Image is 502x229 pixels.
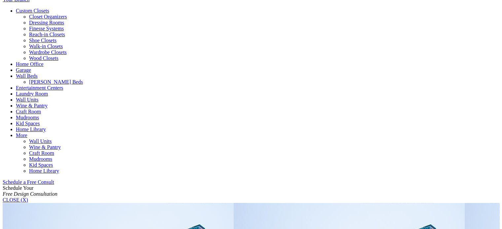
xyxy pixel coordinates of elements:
a: Shoe Closets [29,38,56,43]
a: Wall Beds [16,73,38,79]
a: More menu text will display only on big screen [16,132,27,138]
a: Wardrobe Closets [29,49,67,55]
a: Schedule a Free Consult (opens a dropdown menu) [3,179,54,185]
em: Free Design Consultation [3,191,57,197]
a: Wine & Pantry [16,103,48,108]
a: Craft Room [29,150,54,156]
a: Mudrooms [29,156,52,162]
a: Kid Spaces [16,121,40,126]
a: CLOSE (X) [3,197,28,203]
a: Laundry Room [16,91,48,97]
a: Dressing Rooms [29,20,64,25]
a: Finesse Systems [29,26,64,31]
a: Home Library [29,168,59,174]
a: Home Library [16,127,46,132]
a: Kid Spaces [29,162,53,168]
a: Wall Units [29,138,51,144]
a: Wood Closets [29,55,58,61]
a: Mudrooms [16,115,39,120]
span: Schedule Your [3,185,57,197]
a: [PERSON_NAME] Beds [29,79,83,85]
a: Walk-in Closets [29,43,63,49]
a: Garage [16,67,31,73]
a: Reach-in Closets [29,32,65,37]
a: Craft Room [16,109,41,114]
a: Custom Closets [16,8,49,14]
a: Home Office [16,61,44,67]
a: Closet Organizers [29,14,67,19]
a: Entertainment Centers [16,85,63,91]
a: Wine & Pantry [29,144,61,150]
a: Wall Units [16,97,38,102]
